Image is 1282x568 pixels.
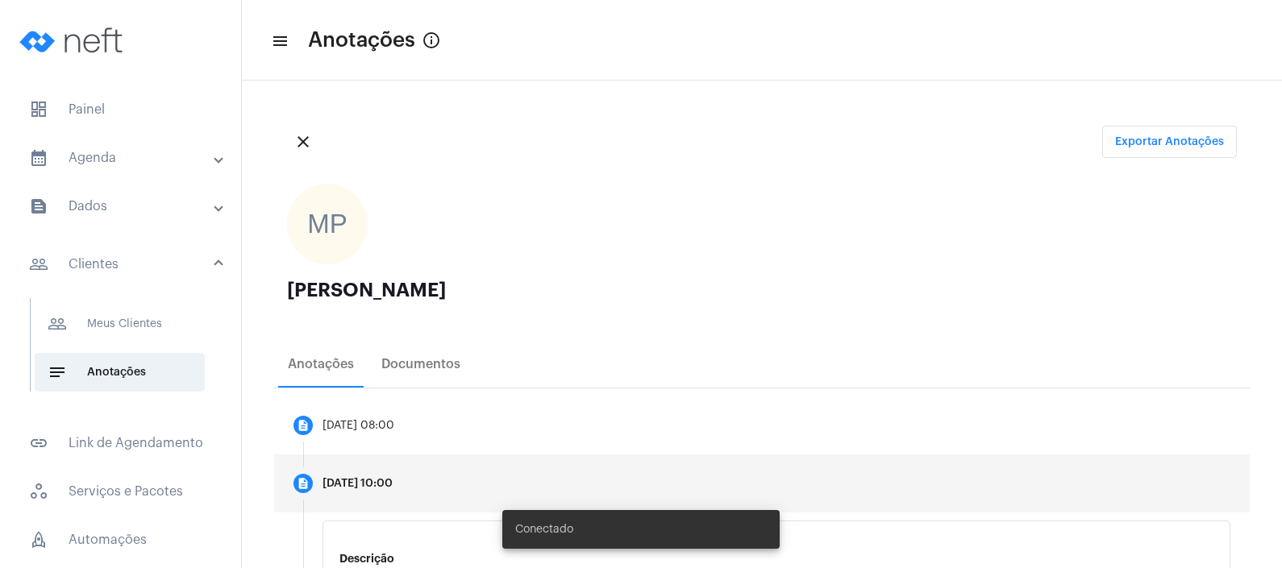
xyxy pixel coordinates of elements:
[287,280,1237,300] div: [PERSON_NAME]
[1102,126,1237,158] button: Exportar Anotações
[29,197,215,216] mat-panel-title: Dados
[29,148,48,168] mat-icon: sidenav icon
[29,530,48,549] span: sidenav icon
[29,148,215,168] mat-panel-title: Agenda
[10,238,241,290] mat-expansion-panel-header: sidenav iconClientes
[288,357,354,371] div: Anotações
[323,420,394,432] div: [DATE] 08:00
[515,521,573,537] span: Conectado
[422,31,441,50] mat-icon: info_outlined
[1115,136,1224,147] span: Exportar Anotações
[35,353,205,392] span: Anotações
[29,433,48,453] mat-icon: sidenav icon
[10,290,241,414] div: sidenav iconClientes
[29,482,48,501] span: sidenav icon
[48,363,67,382] mat-icon: sidenav icon
[16,90,225,129] span: Painel
[10,187,241,226] mat-expansion-panel-header: sidenav iconDados
[16,424,225,462] span: Link de Agendamento
[10,139,241,177] mat-expansion-panel-header: sidenav iconAgenda
[48,314,67,334] mat-icon: sidenav icon
[16,520,225,559] span: Automações
[29,255,215,274] mat-panel-title: Clientes
[287,184,368,264] div: MP
[13,8,134,73] img: logo-neft-novo-2.png
[297,477,310,490] mat-icon: description
[29,100,48,119] span: sidenav icon
[29,255,48,274] mat-icon: sidenav icon
[339,553,1213,565] p: Descrição
[297,419,310,432] mat-icon: description
[308,27,415,53] span: Anotações
[271,31,287,51] mat-icon: sidenav icon
[323,478,393,490] div: [DATE] 10:00
[35,305,205,343] span: Meus Clientes
[381,357,460,371] div: Documentos
[293,132,313,151] mat-icon: close
[29,197,48,216] mat-icon: sidenav icon
[16,472,225,511] span: Serviços e Pacotes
